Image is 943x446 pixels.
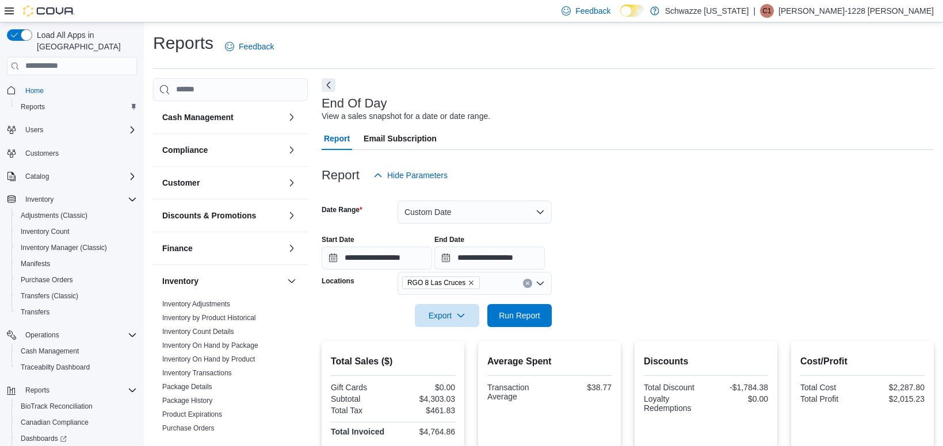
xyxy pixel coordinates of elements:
div: $2,015.23 [865,394,925,403]
h3: Compliance [162,144,208,156]
span: Operations [21,328,137,342]
span: Cash Management [16,344,137,358]
span: Manifests [21,259,50,268]
a: Home [21,84,48,98]
button: Next [322,78,335,92]
button: Inventory Count [12,224,142,240]
input: Press the down key to open a popover containing a calendar. [322,247,432,270]
span: Canadian Compliance [21,418,89,427]
button: Inventory [162,275,282,287]
span: Inventory On Hand by Package [162,341,258,350]
div: Subtotal [331,394,391,403]
button: Export [415,304,479,327]
button: Manifests [12,256,142,272]
span: Inventory Adjustments [162,299,230,309]
button: Canadian Compliance [12,414,142,430]
button: Clear input [523,279,532,288]
span: Transfers (Classic) [21,291,78,301]
span: Users [21,123,137,137]
a: Adjustments (Classic) [16,209,92,222]
span: RGO 8 Las Cruces [407,277,465,289]
a: Canadian Compliance [16,416,93,429]
h3: Cash Management [162,111,234,123]
button: Inventory Manager (Classic) [12,240,142,256]
button: Adjustments (Classic) [12,207,142,224]
a: Customers [21,147,63,160]
p: Schwazze [US_STATE] [665,4,749,18]
div: Total Cost [800,383,860,392]
div: $4,303.03 [395,394,455,403]
div: Transaction Average [487,383,547,401]
a: Traceabilty Dashboard [16,360,94,374]
span: Canadian Compliance [16,416,137,429]
h3: Inventory [162,275,198,287]
button: Transfers [12,304,142,320]
a: Inventory Count [16,225,74,239]
button: Inventory [285,274,299,288]
button: Custom Date [398,201,552,224]
span: Adjustments (Classic) [16,209,137,222]
span: Email Subscription [364,127,437,150]
button: Purchase Orders [12,272,142,288]
span: Dashboards [16,432,137,445]
span: Purchase Orders [16,273,137,287]
div: $461.83 [395,406,455,415]
div: Total Profit [800,394,860,403]
button: Discounts & Promotions [285,209,299,222]
span: Catalog [25,172,49,181]
span: Home [25,86,44,95]
span: Catalog [21,170,137,183]
h3: End Of Day [322,97,387,110]
span: Report [324,127,350,150]
span: BioTrack Reconciliation [21,402,93,411]
p: | [753,4,755,18]
button: Catalog [2,168,142,184]
span: BioTrack Reconciliation [16,399,137,413]
a: Inventory Manager (Classic) [16,241,112,255]
a: Cash Management [16,344,83,358]
a: Dashboards [16,432,71,445]
div: $0.00 [395,383,455,392]
span: Export [422,304,472,327]
h3: Finance [162,243,193,254]
button: Traceabilty Dashboard [12,359,142,375]
a: Reports [16,100,49,114]
span: C1 [762,4,771,18]
button: Customers [2,145,142,162]
span: Customers [21,146,137,160]
span: Inventory Manager (Classic) [21,243,107,252]
input: Dark Mode [620,5,644,17]
a: Purchase Orders [162,424,215,432]
div: Loyalty Redemptions [644,394,704,413]
button: Open list of options [536,279,545,288]
span: Inventory Count [16,225,137,239]
a: Manifests [16,257,55,271]
div: $4,764.86 [395,427,455,436]
div: View a sales snapshot for a date or date range. [322,110,490,122]
h2: Total Sales ($) [331,355,455,368]
span: Adjustments (Classic) [21,211,87,220]
button: Users [2,122,142,138]
div: Total Tax [331,406,391,415]
span: Inventory by Product Historical [162,313,256,322]
span: Cash Management [21,347,79,356]
input: Press the down key to open a popover containing a calendar. [434,247,545,270]
button: Reports [2,382,142,398]
span: Feedback [239,41,274,52]
button: Finance [162,243,282,254]
h2: Cost/Profit [800,355,925,368]
span: Reports [16,100,137,114]
label: Date Range [322,205,362,214]
button: Compliance [285,143,299,157]
span: Reports [21,102,45,111]
span: Hide Parameters [387,170,448,181]
span: Users [25,125,43,134]
button: Operations [21,328,64,342]
div: Gift Cards [331,383,391,392]
label: End Date [434,235,464,244]
a: Package Details [162,383,212,391]
span: Product Expirations [162,410,222,419]
a: Inventory On Hand by Package [162,341,258,349]
button: Catalog [21,170,54,183]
